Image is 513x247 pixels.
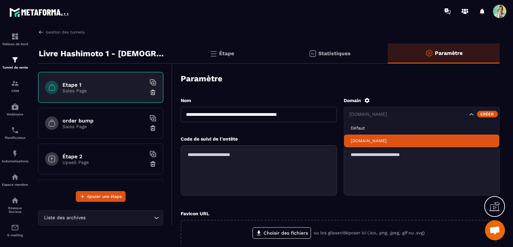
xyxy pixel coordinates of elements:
h6: Étape 2 [62,153,146,160]
p: Sales Page [62,124,146,129]
img: trash [150,125,156,132]
p: Étape [219,50,234,57]
p: E-mailing [2,233,28,237]
p: ou les glisser/déposer ici (.ico, .png, .jpeg, .gif ou .svg) [314,230,425,236]
p: Upsell Page [62,160,146,165]
img: trash [150,89,156,96]
p: Tunnel de vente [2,66,28,69]
img: automations [11,103,19,111]
a: social-networksocial-networkRéseaux Sociaux [2,191,28,219]
a: schedulerschedulerPlanificateur [2,121,28,145]
a: automationsautomationsWebinaire [2,98,28,121]
img: arrow [38,29,44,35]
p: Planificateur [2,136,28,140]
p: CRM [2,89,28,93]
a: emailemailE-mailing [2,219,28,242]
img: formation [11,79,19,87]
a: formationformationTunnel de vente [2,51,28,74]
a: automationsautomationsAutomatisations [2,145,28,168]
h3: Paramètre [181,74,222,83]
span: Liste des archives [42,214,87,222]
img: formation [11,56,19,64]
button: Ajouter une étape [76,191,126,202]
p: Webinaire [2,112,28,116]
img: stats.20deebd0.svg [309,50,317,58]
label: Nom [181,98,191,103]
img: setting-o.ffaa8168.svg [425,49,433,57]
img: automations [11,150,19,158]
p: Automatisations [2,159,28,163]
p: Réseaux Sociaux [2,206,28,214]
h6: Etape 1 [62,82,146,88]
p: Livre Hashimoto 1 - [DEMOGRAPHIC_DATA] suppléments - Stop Hashimoto [39,47,167,60]
img: email [11,224,19,232]
p: albenaturelle.fr [351,138,493,144]
img: automations [11,173,19,181]
h6: order bump [62,117,146,124]
input: Search for option [348,111,468,118]
label: Code de suivi de l'entête [181,136,238,142]
a: Ouvrir le chat [485,220,505,240]
a: Gestion des tunnels [38,29,84,35]
div: Search for option [38,210,163,226]
p: Paramètre [435,50,463,56]
input: Search for option [87,214,152,222]
p: Sales Page [62,88,146,93]
a: formationformationTableau de bord [2,27,28,51]
label: Choisir des fichiers [252,227,311,239]
img: logo [9,6,69,18]
p: Statistiques [318,50,351,57]
p: Espace membre [2,183,28,186]
a: automationsautomationsEspace membre [2,168,28,191]
span: Ajouter une étape [87,193,122,200]
div: Search for option [344,107,500,122]
p: Tableau de bord [2,42,28,46]
label: Favicon URL [181,211,209,216]
label: Domain [344,98,361,103]
img: bars.0d591741.svg [209,50,217,58]
a: formationformationCRM [2,74,28,98]
img: social-network [11,196,19,204]
img: scheduler [11,126,19,134]
p: Défaut [351,125,493,131]
img: formation [11,32,19,40]
div: Créer [477,111,498,117]
img: trash [150,161,156,167]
